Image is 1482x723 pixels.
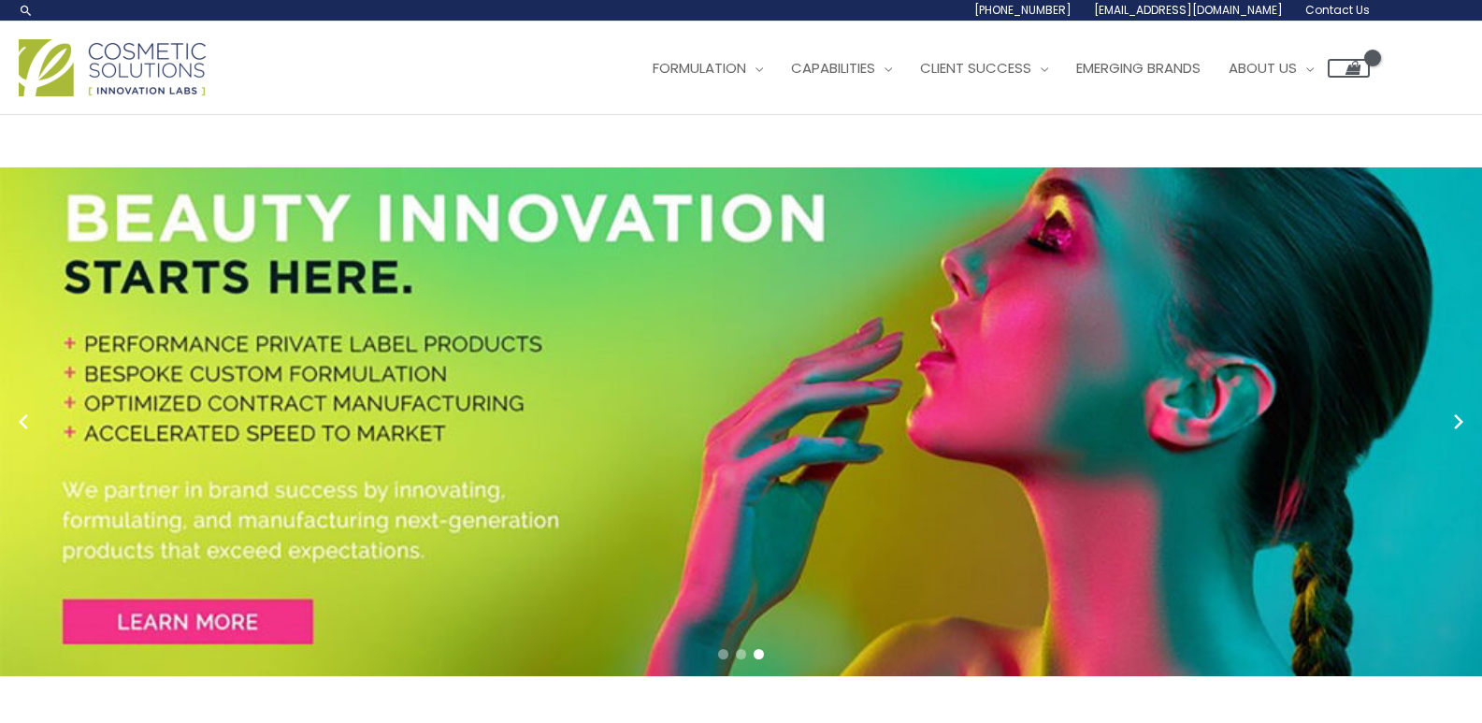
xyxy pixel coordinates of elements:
a: Emerging Brands [1062,40,1215,96]
span: Emerging Brands [1076,58,1201,78]
a: Search icon link [19,3,34,18]
span: Capabilities [791,58,875,78]
button: Next slide [1445,408,1473,436]
button: Previous slide [9,408,37,436]
span: Go to slide 3 [754,649,764,659]
span: Contact Us [1305,2,1370,18]
a: Client Success [906,40,1062,96]
span: Client Success [920,58,1031,78]
img: Cosmetic Solutions Logo [19,39,206,96]
a: View Shopping Cart, empty [1328,59,1370,78]
span: [PHONE_NUMBER] [974,2,1072,18]
span: Go to slide 2 [736,649,746,659]
a: Capabilities [777,40,906,96]
nav: Site Navigation [625,40,1370,96]
span: [EMAIL_ADDRESS][DOMAIN_NAME] [1094,2,1283,18]
span: About Us [1229,58,1297,78]
span: Formulation [653,58,746,78]
a: Formulation [639,40,777,96]
span: Go to slide 1 [718,649,728,659]
a: About Us [1215,40,1328,96]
